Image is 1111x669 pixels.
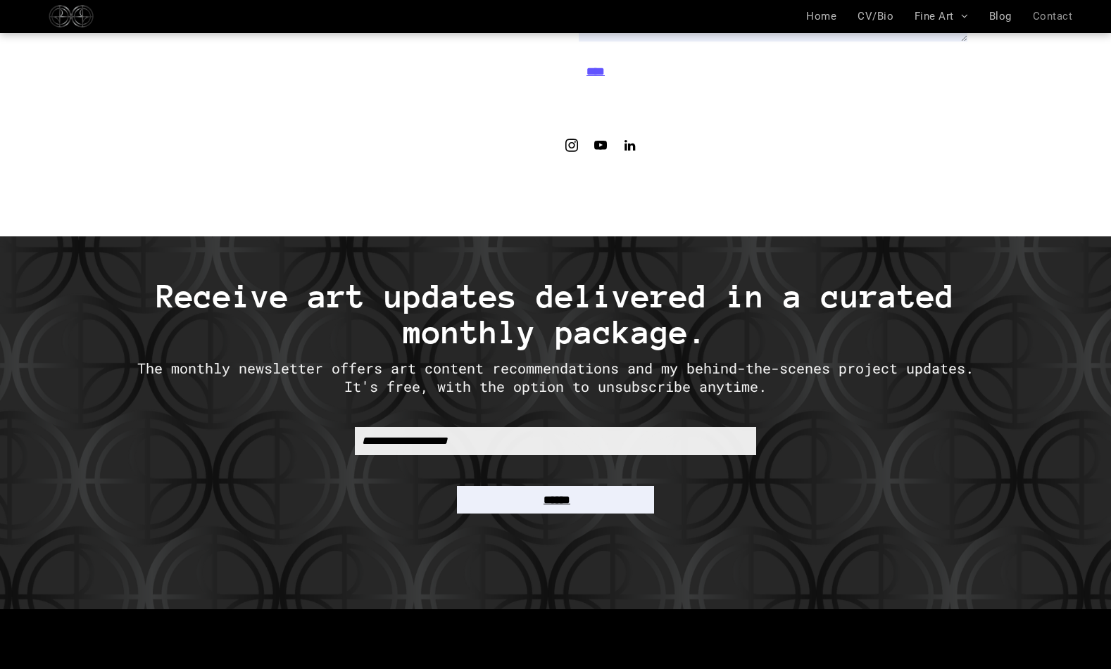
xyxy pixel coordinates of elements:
[137,359,974,395] span: The monthly newsletter offers art content recommendations and my behind-the-scenes project update...
[591,136,610,159] a: youtube
[847,10,904,23] a: CV/Bio
[156,279,955,350] span: Receive art updates delivered in a curated monthly package.
[979,10,1022,23] a: Blog
[620,136,639,159] a: linkedin
[796,10,847,23] a: Home
[904,10,979,23] a: Fine Art
[1022,10,1083,23] a: Contact
[563,136,582,159] a: instagram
